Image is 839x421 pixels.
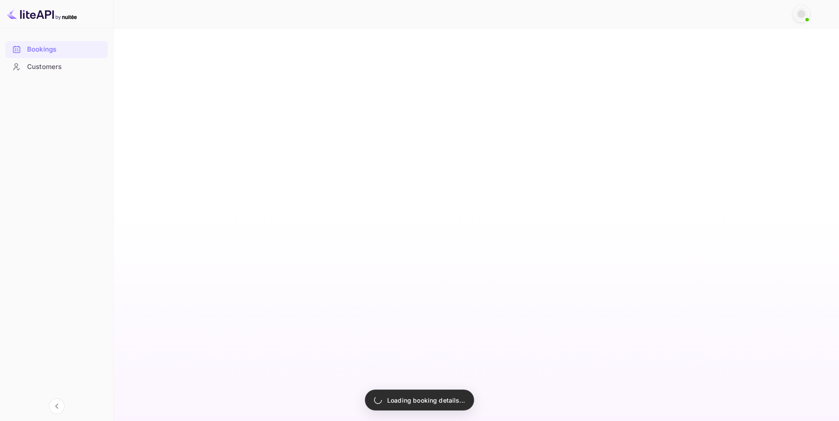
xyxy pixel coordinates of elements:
a: Bookings [5,41,108,57]
div: Customers [27,62,104,72]
p: Loading booking details... [387,396,465,405]
img: LiteAPI logo [7,7,77,21]
button: Collapse navigation [49,398,65,414]
div: Bookings [27,45,104,55]
div: Customers [5,59,108,76]
a: Customers [5,59,108,75]
div: Bookings [5,41,108,58]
